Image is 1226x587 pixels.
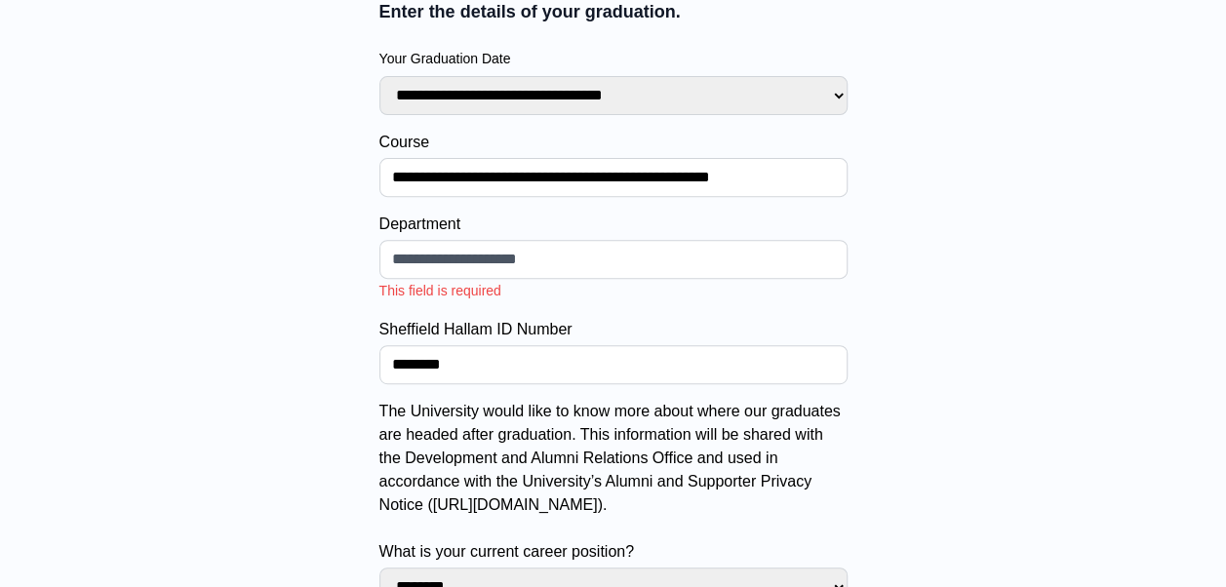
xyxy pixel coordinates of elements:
span: This field is required [379,283,501,298]
label: Course [379,131,848,154]
label: Your Graduation Date [379,49,848,68]
label: Sheffield Hallam ID Number [379,318,848,341]
label: The University would like to know more about where our graduates are headed after graduation. Thi... [379,400,848,564]
label: Department [379,213,848,236]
